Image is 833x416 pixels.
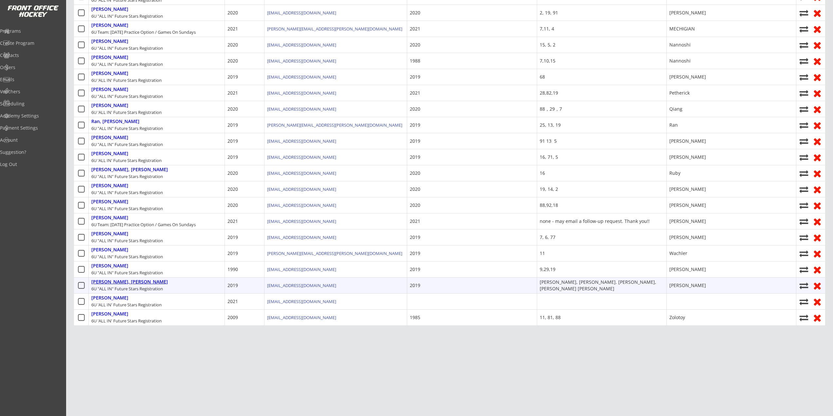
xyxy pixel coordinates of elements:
div: [PERSON_NAME] [669,266,706,273]
div: 2019 [410,122,420,128]
button: Remove from roster (no refund) [812,8,823,18]
a: [EMAIL_ADDRESS][DOMAIN_NAME] [267,58,336,64]
div: 6U "ALL IN" Future Stars Registration [91,93,163,99]
a: [EMAIL_ADDRESS][DOMAIN_NAME] [267,282,336,288]
div: 6U "ALL IN" Future Stars Registration [91,270,163,276]
div: 2019 [410,74,420,80]
div: 2021 [410,26,420,32]
div: 6U "ALL IN" Future Stars Registration [91,254,163,260]
div: 2019 [410,138,420,144]
div: 6U "ALL IN" Future Stars Registration [91,206,163,211]
a: [EMAIL_ADDRESS][DOMAIN_NAME] [267,10,336,16]
div: 2019 [227,282,238,289]
div: 2009 [227,314,238,321]
a: [PERSON_NAME][EMAIL_ADDRESS][PERSON_NAME][DOMAIN_NAME] [267,26,402,32]
div: 91 13 5 [540,138,557,144]
button: Remove from roster (no refund) [812,104,823,114]
button: Remove from roster (no refund) [812,168,823,178]
div: [PERSON_NAME], [PERSON_NAME] [91,167,168,172]
div: 6U 'ALL IN' Future Stars Registration [91,157,162,163]
div: [PERSON_NAME] [669,74,706,80]
div: 68 [540,74,545,80]
div: 88，29，7 [540,106,562,112]
div: 11 [540,250,545,257]
div: [PERSON_NAME] [91,71,128,76]
div: 2020 [227,170,238,176]
button: Remove from roster (no refund) [812,264,823,275]
div: 7, 6, 77 [540,234,555,241]
div: 6U Team: [DATE] Practice Option / Games On Sundays [91,29,196,35]
a: [EMAIL_ADDRESS][DOMAIN_NAME] [267,138,336,144]
div: 6U 'ALL IN' Future Stars Registration [91,77,162,83]
div: 2021 [227,298,238,305]
button: Move player [799,249,809,258]
a: [EMAIL_ADDRESS][DOMAIN_NAME] [267,315,336,320]
div: [PERSON_NAME] [91,39,128,44]
div: 16 [540,170,545,176]
div: 2020 [227,186,238,192]
button: Remove from roster (no refund) [812,313,823,323]
div: 2020 [410,186,420,192]
div: 1985 [410,314,420,321]
a: [EMAIL_ADDRESS][DOMAIN_NAME] [267,74,336,80]
button: Remove from roster (no refund) [812,56,823,66]
button: Move player [799,121,809,130]
button: Move player [799,57,809,65]
div: 2021 [227,90,238,96]
a: [EMAIL_ADDRESS][DOMAIN_NAME] [267,90,336,96]
div: Ran [669,122,678,128]
button: Move player [799,185,809,194]
div: 2020 [410,42,420,48]
button: Move player [799,169,809,178]
div: 28,82,19 [540,90,558,96]
div: 2019 [227,234,238,241]
button: Move player [799,313,809,322]
div: 2021 [227,26,238,32]
button: Move player [799,153,809,162]
div: [PERSON_NAME] [669,138,706,144]
div: [PERSON_NAME] [91,151,128,156]
div: [PERSON_NAME] [91,23,128,28]
div: [PERSON_NAME] [669,202,706,208]
button: Remove from roster (no refund) [812,184,823,194]
div: 2021 [410,90,420,96]
div: [PERSON_NAME] [91,247,128,253]
div: 6U "ALL IN" Future Stars Registration [91,13,163,19]
button: Remove from roster (no refund) [812,120,823,130]
button: Remove from roster (no refund) [812,248,823,259]
button: Move player [799,89,809,98]
div: 19, 14, 2 [540,186,558,192]
div: 6U 'ALL IN' Future Stars Registration [91,109,162,115]
div: 88,92,18 [540,202,558,208]
button: Remove from roster (no refund) [812,24,823,34]
button: Remove from roster (no refund) [812,88,823,98]
a: [EMAIL_ADDRESS][DOMAIN_NAME] [267,202,336,208]
a: [EMAIL_ADDRESS][DOMAIN_NAME] [267,266,336,272]
div: 2, 19, 91 [540,9,558,16]
a: [EMAIL_ADDRESS][DOMAIN_NAME] [267,170,336,176]
div: 2019 [227,74,238,80]
div: 2019 [410,250,420,257]
div: 1990 [227,266,238,273]
div: [PERSON_NAME] [91,215,128,221]
div: [PERSON_NAME] [91,87,128,92]
div: 6U "ALL IN" Future Stars Registration [91,125,163,131]
button: Move player [799,281,809,290]
div: [PERSON_NAME] [91,199,128,205]
div: 9,29,19 [540,266,555,273]
a: [PERSON_NAME][EMAIL_ADDRESS][PERSON_NAME][DOMAIN_NAME] [267,250,402,256]
button: Remove from roster (no refund) [812,200,823,210]
div: 2020 [410,106,420,112]
button: Move player [799,137,809,146]
div: 2019 [227,250,238,257]
button: Move player [799,297,809,306]
button: Remove from roster (no refund) [812,232,823,243]
div: [PERSON_NAME], [PERSON_NAME] [91,279,168,285]
div: 6U "ALL IN" Future Stars Registration [91,141,163,147]
button: Move player [799,105,809,114]
div: 2019 [410,154,420,160]
div: 1988 [410,58,420,64]
div: 11, 81, 88 [540,314,561,321]
div: 2019 [227,154,238,160]
button: Move player [799,25,809,33]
